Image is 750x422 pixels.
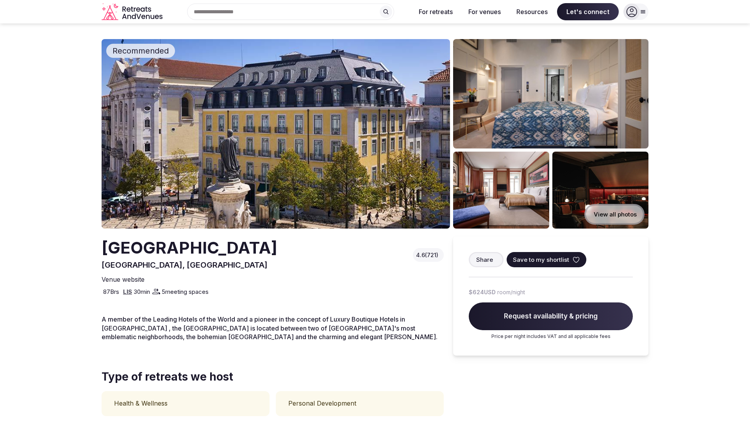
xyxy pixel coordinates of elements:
span: Recommended [109,45,172,56]
a: Venue website [102,275,148,284]
span: 4.6 (721) [416,251,438,259]
span: 30 min [134,288,150,296]
h2: [GEOGRAPHIC_DATA] [102,236,277,259]
span: [GEOGRAPHIC_DATA], [GEOGRAPHIC_DATA] [102,260,268,270]
span: Save to my shortlist [513,256,569,264]
span: Venue website [102,275,145,284]
div: Recommended [106,44,175,58]
a: LIS [123,288,132,295]
span: 5 meeting spaces [162,288,209,296]
svg: Retreats and Venues company logo [102,3,164,21]
span: Type of retreats we host [102,369,233,384]
button: 4.6(721) [416,251,441,259]
a: Visit the homepage [102,3,164,21]
img: Venue gallery photo [453,39,648,148]
button: For retreats [412,3,459,20]
button: Share [469,252,504,267]
button: Save to my shortlist [507,252,586,267]
button: View all photos [584,204,645,225]
span: Share [476,256,493,264]
span: room/night [497,288,525,296]
img: Venue cover photo [102,39,450,229]
img: Venue gallery photo [552,152,648,229]
button: Resources [510,3,554,20]
span: Request availability & pricing [469,302,633,331]
span: Let's connect [557,3,619,20]
button: For venues [462,3,507,20]
span: $624 USD [469,288,496,296]
img: Venue gallery photo [453,152,549,229]
span: 87 Brs [103,288,119,296]
span: A member of the Leading Hotels of the World and a pioneer in the concept of Luxury Boutique Hotel... [102,315,437,341]
p: Price per night includes VAT and all applicable fees [469,333,633,340]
